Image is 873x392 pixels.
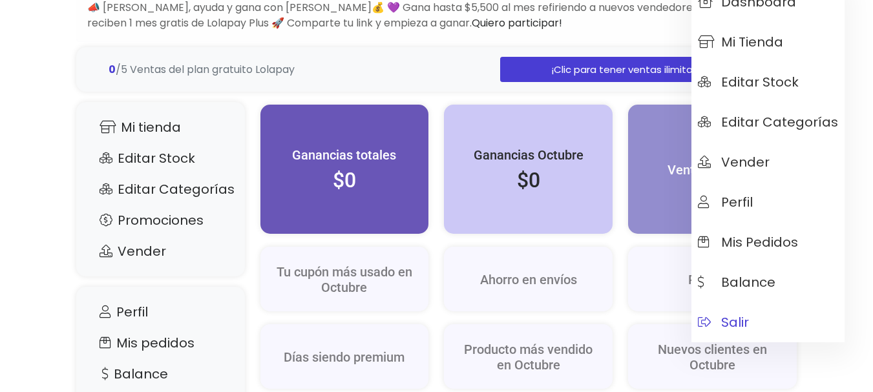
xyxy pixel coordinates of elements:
a: ¡Clic para tener ventas ilimitadas! [500,57,764,82]
span: Balance [698,275,775,289]
strong: 0 [109,62,116,77]
a: Mis pedidos [89,331,232,355]
a: Balance [89,362,232,386]
a: Quiero participar! [472,15,562,30]
span: Editar Stock [698,75,799,89]
a: Perfil [89,300,232,324]
a: Vender [691,142,845,182]
a: Vender [89,239,232,263]
a: Editar Categorías [691,102,845,142]
a: Balance [691,262,845,302]
h5: Tu cupón más usado en Octubre [273,264,416,295]
span: Mis pedidos [698,235,798,249]
h5: Ventas Octubre [641,162,784,178]
span: Perfil [698,195,753,209]
a: Promociones [89,208,232,232]
h2: $0 [273,168,416,192]
a: Mi tienda [89,115,232,139]
span: Mi tienda [698,35,783,49]
span: Editar Categorías [698,115,838,129]
a: Editar Stock [89,146,232,170]
h5: Producto más vendido en Octubre [457,342,600,373]
h5: Ahorro en envíos [457,272,600,287]
span: Salir [698,315,749,329]
h5: Días siendo premium [273,349,416,365]
h5: Ganancias Octubre [457,147,600,163]
a: Salir [691,302,845,342]
a: Mi tienda [691,22,845,62]
h5: Nuevos clientes en Octubre [641,342,784,373]
h5: Ganancias totales [273,147,416,163]
a: Editar Stock [691,62,845,102]
span: Vender [698,155,770,169]
h5: Reviews [641,272,784,287]
h2: $0 [457,168,600,192]
a: Perfil [691,182,845,222]
a: Editar Categorías [89,177,232,201]
span: /5 Ventas del plan gratuito Lolapay [109,62,295,77]
a: Mis pedidos [691,222,845,262]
